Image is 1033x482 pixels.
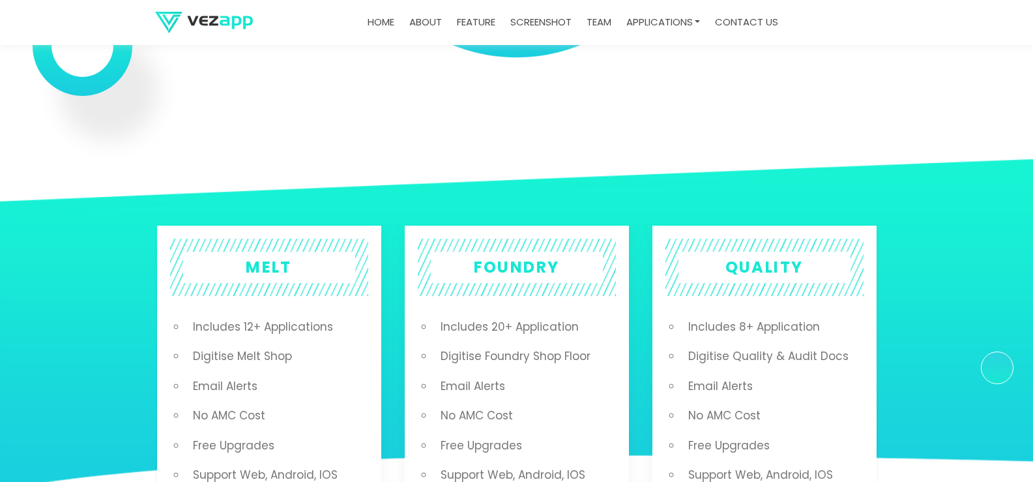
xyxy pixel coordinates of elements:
[183,252,355,283] h2: MELT
[434,312,616,342] li: Includes 20+ Application
[186,431,368,461] li: Free Upgrades
[682,401,864,431] li: No AMC Cost
[362,10,400,35] a: Home
[431,252,603,283] h2: FOUNDRY
[186,372,368,402] li: Email Alerts
[186,312,368,342] li: Includes 12+ Applications
[434,372,616,402] li: Email Alerts
[710,10,783,35] a: contact us
[186,342,368,372] li: Digitise Melt Shop
[581,10,617,35] a: team
[434,401,616,431] li: No AMC Cost
[682,342,864,372] li: Digitise Quality & Audit Docs
[621,10,706,35] a: Applications
[682,372,864,402] li: Email Alerts
[155,12,253,33] img: logo
[682,431,864,461] li: Free Upgrades
[434,342,616,372] li: Digitise Foundry Shop Floor
[678,252,851,283] h2: QUALITY
[452,10,501,35] a: feature
[186,401,368,431] li: No AMC Cost
[505,10,577,35] a: screenshot
[434,431,616,461] li: Free Upgrades
[404,10,447,35] a: about
[682,312,864,342] li: Includes 8+ Application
